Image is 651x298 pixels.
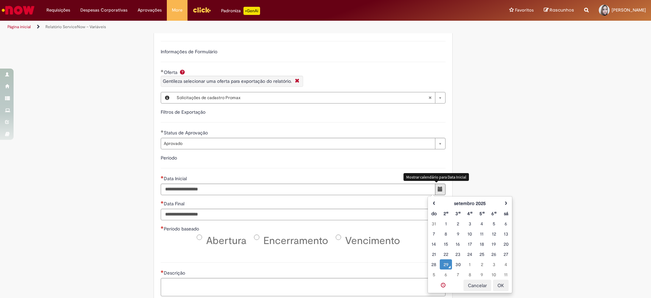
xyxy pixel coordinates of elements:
th: Domingo [428,208,440,219]
div: 01 September 2025 19:58:22 Monday [441,220,450,227]
div: 09 September 2025 19:58:22 Tuesday [454,230,462,237]
ul: Trilhas de página [5,21,429,33]
img: ServiceNow [1,3,36,17]
span: Necessários [161,176,164,179]
div: 03 September 2025 19:58:22 Wednesday [466,220,474,227]
div: 27 September 2025 19:58:22 Saturday [502,251,510,258]
div: 06 October 2025 19:58:22 Monday [441,271,450,278]
div: 04 October 2025 19:58:22 Saturday [502,261,510,268]
span: Requisições [46,7,70,14]
span: Aprovações [138,7,162,14]
span: Período baseado [164,226,200,232]
span: Descrição [164,270,186,276]
button: Oferta, Visualizar este registro Solicitações de cadastro Promax [161,92,173,103]
span: Status de Aprovação [164,130,209,136]
div: 14 September 2025 19:58:22 Sunday [430,241,438,247]
input: Data Final [161,209,435,220]
div: 01 October 2025 19:58:22 Wednesday [466,261,474,268]
span: Abertura [206,234,246,247]
abbr: Limpar campo Oferta [425,92,435,103]
div: 06 September 2025 19:58:22 Saturday [502,220,510,227]
div: 17 September 2025 19:58:22 Wednesday [466,241,474,247]
input: Data Inicial [161,184,435,195]
th: Quinta-feira [476,208,488,219]
label: Período [161,155,177,161]
div: 07 September 2025 19:58:22 Sunday [430,230,438,237]
p: +GenAi [243,7,260,15]
th: Terça-feira [452,208,464,219]
div: 11 September 2025 19:58:22 Thursday [478,230,486,237]
img: click_logo_yellow_360x200.png [193,5,211,15]
div: 05 October 2025 19:58:22 Sunday [430,271,438,278]
i: Fechar More information Por question_oferta [293,78,301,85]
div: 05 September 2025 19:58:22 Friday [490,220,498,227]
div: 03 October 2025 19:58:22 Friday [490,261,498,268]
div: 04 September 2025 19:58:22 Thursday [478,220,486,227]
span: Gentileza selecionar uma oferta para exportação do relatório. [163,78,292,84]
th: Segunda-feira [440,208,452,219]
a: Solicitações de cadastro PromaxLimpar campo Oferta [173,92,445,103]
span: Vencimento [345,234,400,247]
div: 02 September 2025 19:58:22 Tuesday [454,220,462,227]
div: 10 October 2025 19:58:22 Friday [490,271,498,278]
a: Rascunhos [544,7,574,14]
div: Padroniza [221,7,260,15]
div: 21 September 2025 19:58:22 Sunday [430,251,438,258]
span: Oferta [164,69,179,75]
label: Informações de Formulário [161,49,217,55]
div: 23 September 2025 19:58:22 Tuesday [454,251,462,258]
span: Data Final [164,201,186,207]
a: Página inicial [7,24,31,30]
button: OK [493,280,509,291]
span: Obrigatório Preenchido [161,70,164,72]
span: Solicitações de cadastro Promax [177,92,428,103]
div: 20 September 2025 19:58:22 Saturday [502,241,510,247]
th: Próximo mês [500,198,512,208]
div: 28 September 2025 19:58:22 Sunday [430,261,438,268]
textarea: Descrição [161,278,446,296]
div: 08 October 2025 19:58:22 Wednesday [466,271,474,278]
a: Mostrando o selecionador de data.Alternar selecionador de data/hora [428,280,458,291]
span: Necessários [161,201,164,204]
div: 19 September 2025 19:58:22 Friday [490,241,498,247]
div: 24 September 2025 19:58:22 Wednesday [466,251,474,258]
th: Sexta-feira [488,208,500,219]
span: Necessários [161,270,164,273]
span: Data Inicial [164,175,188,182]
div: O seletor de data/hora foi aberto.Mostrando o selecionador de data.29 September 2025 19:58:22 Monday [441,261,450,268]
div: 02 October 2025 19:58:22 Thursday [478,261,486,268]
div: 11 October 2025 19:58:22 Saturday [502,271,510,278]
div: 12 September 2025 19:58:22 Friday [490,230,498,237]
div: 25 September 2025 19:58:22 Thursday [478,251,486,258]
button: Cancelar [463,280,491,291]
button: Mostrar calendário para Data Inicial [435,184,446,195]
div: 09 October 2025 19:58:22 Thursday [478,271,486,278]
div: 15 September 2025 19:58:22 Monday [441,241,450,247]
div: 26 September 2025 19:58:22 Friday [490,251,498,258]
span: Aprovado [164,138,432,149]
div: 30 September 2025 19:58:22 Tuesday [454,261,462,268]
div: Mostrar calendário para Data Inicial [403,173,469,181]
th: setembro 2025. Alternar mês [440,198,500,208]
span: Favoritos [515,7,534,14]
span: Despesas Corporativas [80,7,127,14]
div: 13 September 2025 19:58:22 Saturday [502,230,510,237]
div: 16 September 2025 19:58:22 Tuesday [454,241,462,247]
div: 18 September 2025 19:58:22 Thursday [478,241,486,247]
a: Relatório ServiceNow – Variáveis [45,24,106,30]
span: Ajuda para Oferta [178,69,186,75]
div: 31 August 2025 19:58:22 Sunday [430,220,438,227]
span: Encerramento [263,234,328,247]
span: More [172,7,182,14]
span: Rascunhos [550,7,574,13]
span: [PERSON_NAME] [612,7,646,13]
th: Sábado [500,208,512,219]
span: Obrigatório Preenchido [161,130,164,133]
span: Necessários [161,226,164,229]
div: 07 October 2025 19:58:22 Tuesday [454,271,462,278]
div: Escolher data [428,196,512,293]
div: 10 September 2025 19:58:22 Wednesday [466,230,474,237]
th: Quarta-feira [464,208,476,219]
th: Mês anterior [428,198,440,208]
div: 22 September 2025 19:58:22 Monday [441,251,450,258]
